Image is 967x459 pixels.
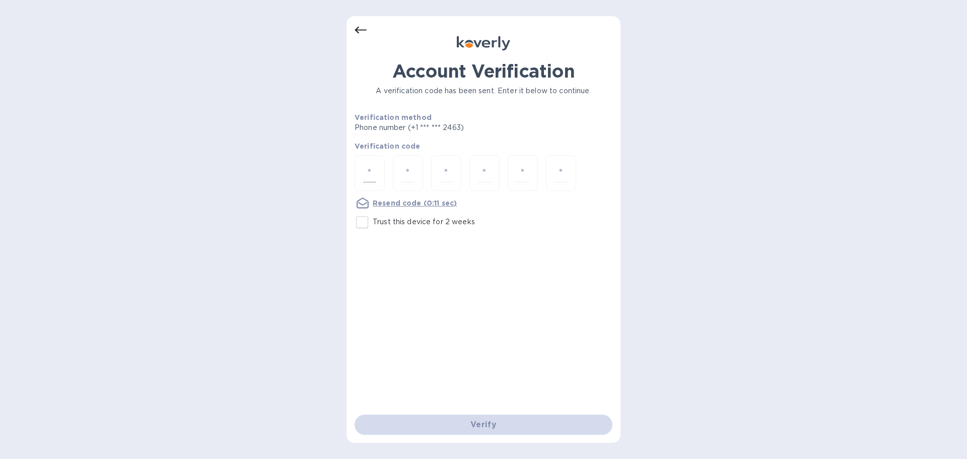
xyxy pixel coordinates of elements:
[355,122,541,133] p: Phone number (+1 *** *** 2463)
[355,60,612,82] h1: Account Verification
[373,217,475,227] p: Trust this device for 2 weeks
[373,199,457,207] u: Resend code (0:11 sec)
[355,113,432,121] b: Verification method
[355,86,612,96] p: A verification code has been sent. Enter it below to continue.
[355,141,612,151] p: Verification code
